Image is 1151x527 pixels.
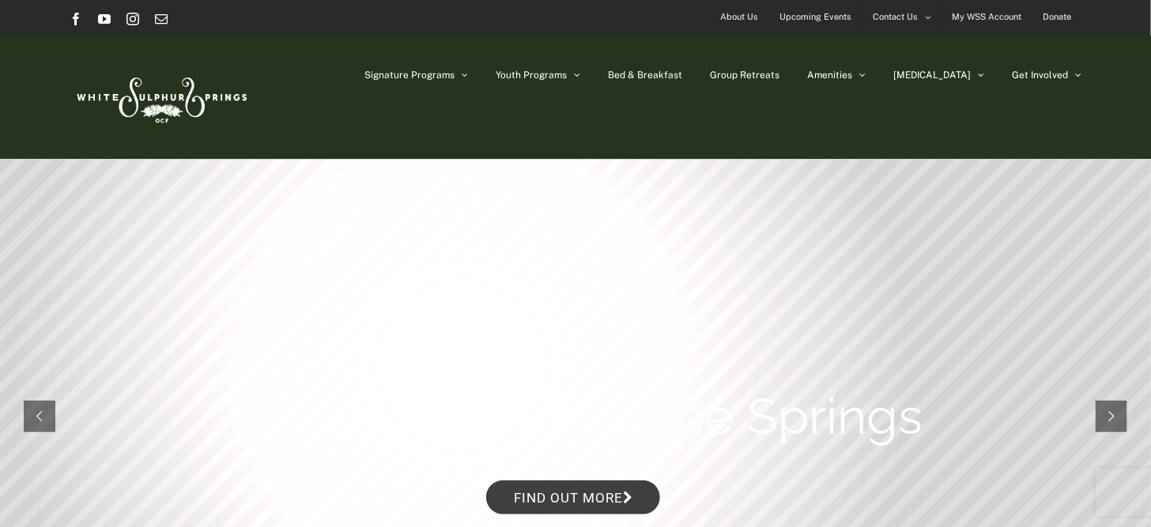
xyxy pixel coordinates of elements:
[710,36,779,115] a: Group Retreats
[893,36,984,115] a: [MEDICAL_DATA]
[496,70,567,80] span: Youth Programs
[952,6,1021,28] span: My WSS Account
[893,70,971,80] span: [MEDICAL_DATA]
[807,36,866,115] a: Amenities
[1043,6,1071,28] span: Donate
[486,480,660,514] a: Find out more
[70,60,251,134] img: White Sulphur Springs Logo
[364,36,1081,115] nav: Main Menu
[779,6,851,28] span: Upcoming Events
[710,70,779,80] span: Group Retreats
[1012,70,1068,80] span: Get Involved
[496,36,580,115] a: Youth Programs
[720,6,758,28] span: About Us
[364,70,455,80] span: Signature Programs
[226,385,923,448] rs-layer: Winter Retreats at the Springs
[807,70,852,80] span: Amenities
[1012,36,1081,115] a: Get Involved
[608,70,682,80] span: Bed & Breakfast
[608,36,682,115] a: Bed & Breakfast
[873,6,918,28] span: Contact Us
[364,36,468,115] a: Signature Programs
